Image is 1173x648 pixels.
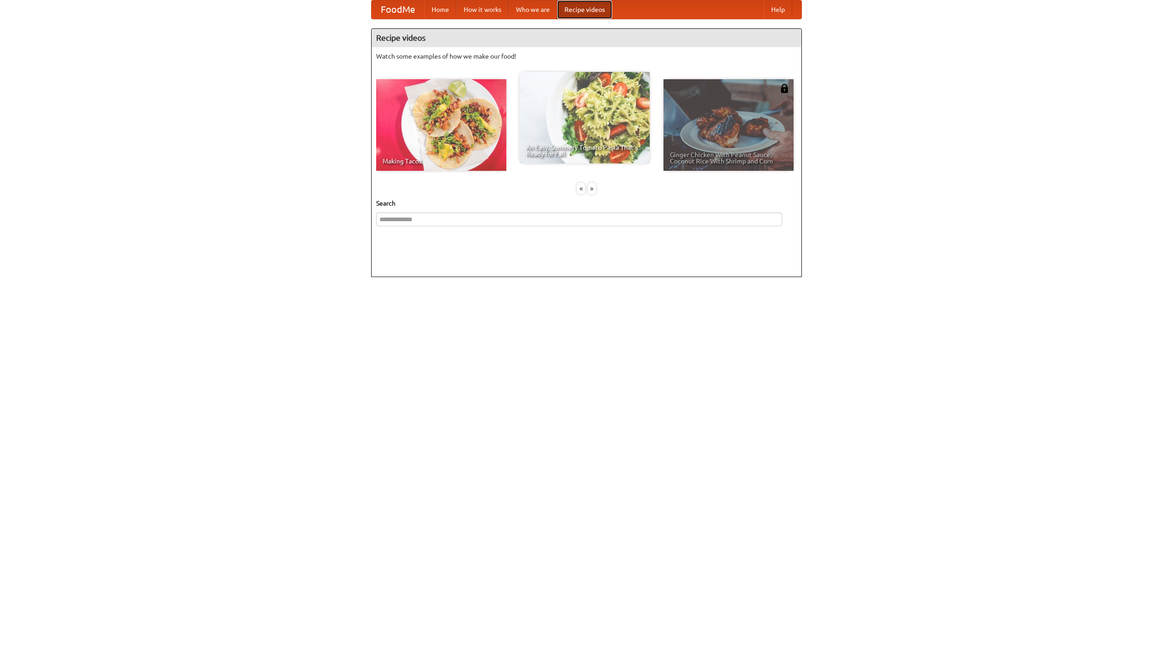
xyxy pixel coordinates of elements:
a: Help [764,0,792,19]
h4: Recipe videos [372,29,801,47]
p: Watch some examples of how we make our food! [376,52,797,61]
a: FoodMe [372,0,424,19]
img: 483408.png [780,84,789,93]
span: Making Tacos [383,158,500,164]
a: How it works [456,0,509,19]
span: An Easy, Summery Tomato Pasta That's Ready for Fall [526,144,643,157]
a: An Easy, Summery Tomato Pasta That's Ready for Fall [520,72,650,163]
div: » [588,183,596,194]
a: Making Tacos [376,79,506,171]
a: Recipe videos [557,0,612,19]
a: Home [424,0,456,19]
div: « [577,183,585,194]
a: Who we are [509,0,557,19]
h5: Search [376,199,797,208]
